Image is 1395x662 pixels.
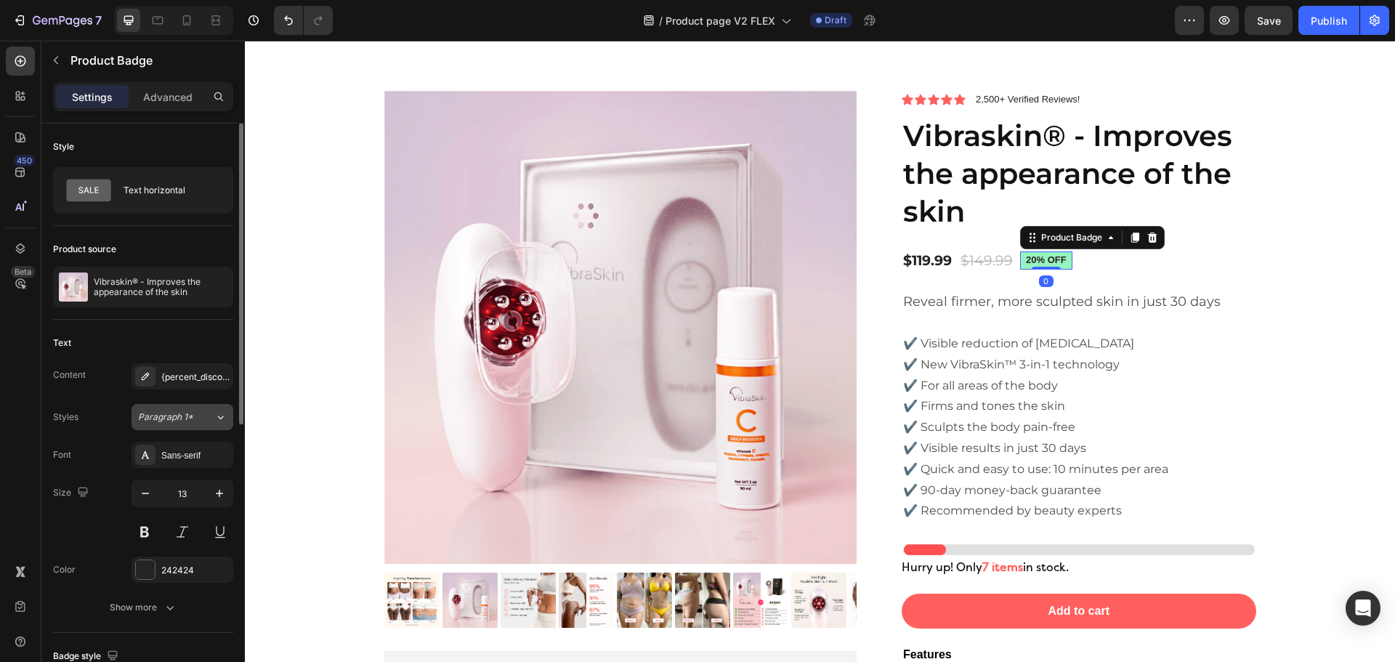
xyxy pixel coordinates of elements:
[1311,13,1347,28] div: Publish
[161,564,230,577] div: 242424
[825,14,846,27] span: Draft
[143,89,193,105] p: Advanced
[53,243,116,256] div: Product source
[138,411,193,424] span: Paragraph 1*
[53,563,76,576] div: Color
[53,448,71,461] div: Font
[731,52,835,66] p: 2,500+ Verified Reviews!
[666,13,775,28] span: Product page V2 FLEX
[658,607,1010,622] p: Features
[1257,15,1281,27] span: Save
[804,563,865,578] div: Add to cart
[59,273,88,302] img: product feature img
[72,89,113,105] p: Settings
[53,483,92,503] div: Size
[53,368,86,382] div: Content
[245,41,1395,662] iframe: Design area
[1245,6,1293,35] button: Save
[53,594,233,621] button: Show more
[274,6,333,35] div: Undo/Redo
[1346,591,1380,626] div: Open Intercom Messenger
[657,518,824,536] p: Hurry up! Only in stock.
[110,600,177,615] div: Show more
[124,174,212,207] div: Text horizontal
[11,266,35,278] div: Beta
[1298,6,1359,35] button: Publish
[658,253,976,269] span: Reveal firmer, more sculpted skin in just 30 days
[95,12,102,29] p: 7
[14,155,35,166] div: 450
[6,6,108,35] button: 7
[53,411,78,424] div: Styles
[775,211,828,229] pre: 20% off
[94,277,227,297] p: Vibraskin® - Improves the appearance of the skin
[714,209,769,233] div: $149.99
[794,235,809,246] div: 0
[53,336,71,350] div: Text
[161,449,230,462] div: Sans-serif
[132,404,233,430] button: Paragraph 1*
[737,520,778,533] strong: 7 items
[657,553,1011,589] button: Add to cart
[658,293,1010,481] p: ✔️ Visible reduction of [MEDICAL_DATA] ✔️ New VibraSkin™ 3-in-1 technology ✔️ For all areas of th...
[793,190,860,203] div: Product Badge
[657,210,708,231] div: $119.99
[657,75,1011,191] h1: Vibraskin® - Improves the appearance of the skin
[53,140,74,153] div: Style
[70,52,227,69] p: Product Badge
[161,371,230,384] div: {percent_discount} off
[659,13,663,28] span: /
